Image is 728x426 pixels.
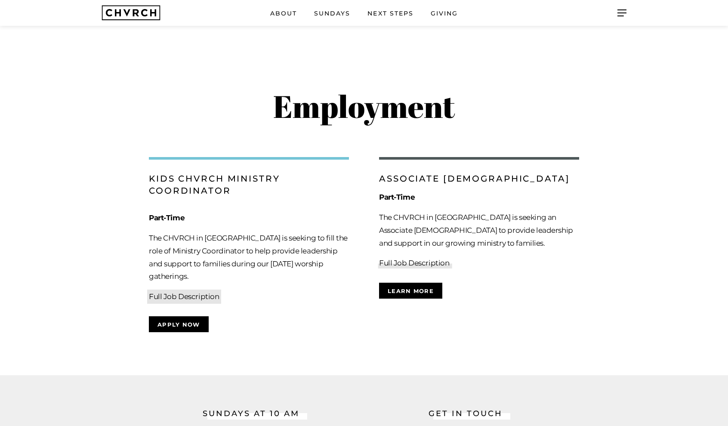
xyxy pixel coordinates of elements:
[314,9,350,17] span: Sundays
[359,5,422,20] a: Next Steps
[429,409,503,419] p: Get in touch
[192,88,536,125] p: Employment
[102,3,161,23] img: 4dcf9810-6d78-4fb2-b377-d220ef4ce13a.png
[379,287,442,294] a: Learn more
[379,257,450,270] a: Full Job Description
[379,173,570,185] p: Associate [DEMOGRAPHIC_DATA]
[379,193,415,201] strong: Part-Time
[270,9,297,17] span: About
[149,213,185,222] strong: Part-Time
[203,409,299,419] p: Sundays at 10 AM
[305,5,359,20] a: Sundays
[149,321,209,328] a: APPLY NOW
[431,9,458,17] span: Giving
[422,5,466,20] a: Giving
[149,232,349,283] p: The CHVRCH in [GEOGRAPHIC_DATA] is seeking to fill the role of Ministry Coordinator to help provi...
[262,5,305,20] a: About
[379,283,442,299] button: Learn more
[149,173,349,197] p: Kids CHVRCH Ministry Coordinator
[149,290,219,303] a: Full Job Description
[379,211,579,250] p: The CHVRCH in [GEOGRAPHIC_DATA] is seeking an Associate [DEMOGRAPHIC_DATA] to provide leadership ...
[149,316,209,332] button: APPLY NOW
[367,9,413,17] span: Next Steps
